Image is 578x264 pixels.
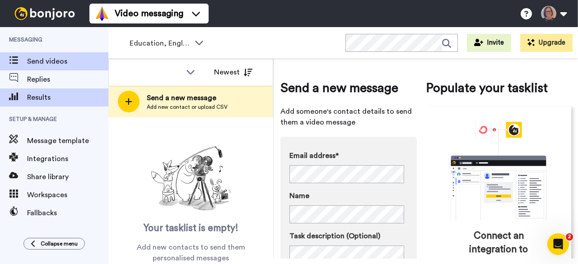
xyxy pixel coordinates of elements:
[547,233,569,255] iframe: Intercom live chat
[130,38,190,49] span: Education, English & Sport 2025
[566,233,573,241] span: 2
[27,56,108,67] span: Send videos
[289,231,408,241] label: Task description (Optional)
[144,222,238,235] span: Your tasklist is empty!
[289,190,309,201] span: Name
[27,208,108,218] span: Fallbacks
[280,106,417,128] span: Add someone's contact details to send them a video message
[115,7,183,20] span: Video messaging
[27,74,108,85] span: Replies
[467,34,511,52] button: Invite
[207,63,259,81] button: Newest
[95,6,109,21] img: vm-color.svg
[147,93,228,103] span: Send a new message
[27,135,108,146] span: Message template
[122,242,260,264] span: Add new contacts to send them personalised messages
[11,7,79,20] img: bj-logo-header-white.svg
[27,190,108,200] span: Workspaces
[431,122,566,220] div: animation
[27,171,108,182] span: Share library
[520,34,573,52] button: Upgrade
[27,153,108,164] span: Integrations
[146,143,236,215] img: ready-set-action.png
[426,79,571,97] span: Populate your tasklist
[27,92,108,103] span: Results
[147,103,228,111] span: Add new contact or upload CSV
[280,79,417,97] span: Send a new message
[289,150,408,161] label: Email address*
[23,238,85,250] button: Collapse menu
[41,240,78,247] span: Collapse menu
